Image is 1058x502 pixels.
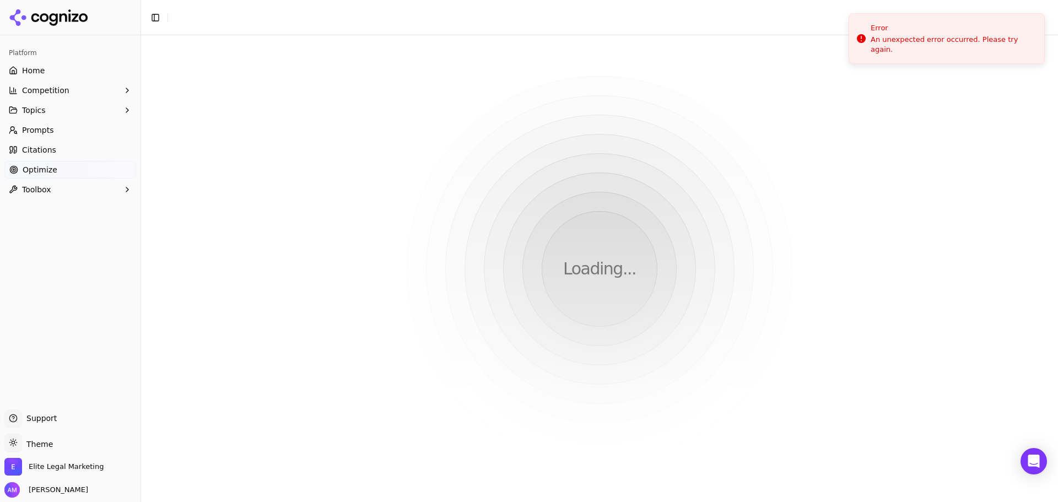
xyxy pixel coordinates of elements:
span: Optimize [23,164,57,175]
div: Open Intercom Messenger [1021,448,1047,474]
span: [PERSON_NAME] [24,485,88,495]
span: Theme [22,440,53,449]
a: Prompts [4,121,136,139]
span: Topics [22,105,46,116]
button: Toolbox [4,181,136,198]
a: Optimize [4,161,136,179]
button: Open organization switcher [4,458,104,476]
a: Home [4,62,136,79]
a: Citations [4,141,136,159]
button: Topics [4,101,136,119]
span: Prompts [22,125,54,136]
span: Competition [22,85,69,96]
span: Support [22,413,57,424]
span: Citations [22,144,56,155]
span: Home [22,65,45,76]
div: Error [871,23,1035,34]
button: Open user button [4,482,88,498]
span: Elite Legal Marketing [29,462,104,472]
div: An unexpected error occurred. Please try again. [871,35,1035,55]
button: Competition [4,82,136,99]
p: Loading... [563,259,636,279]
img: Elite Legal Marketing [4,458,22,476]
img: Alex Morris [4,482,20,498]
div: Platform [4,44,136,62]
span: Toolbox [22,184,51,195]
